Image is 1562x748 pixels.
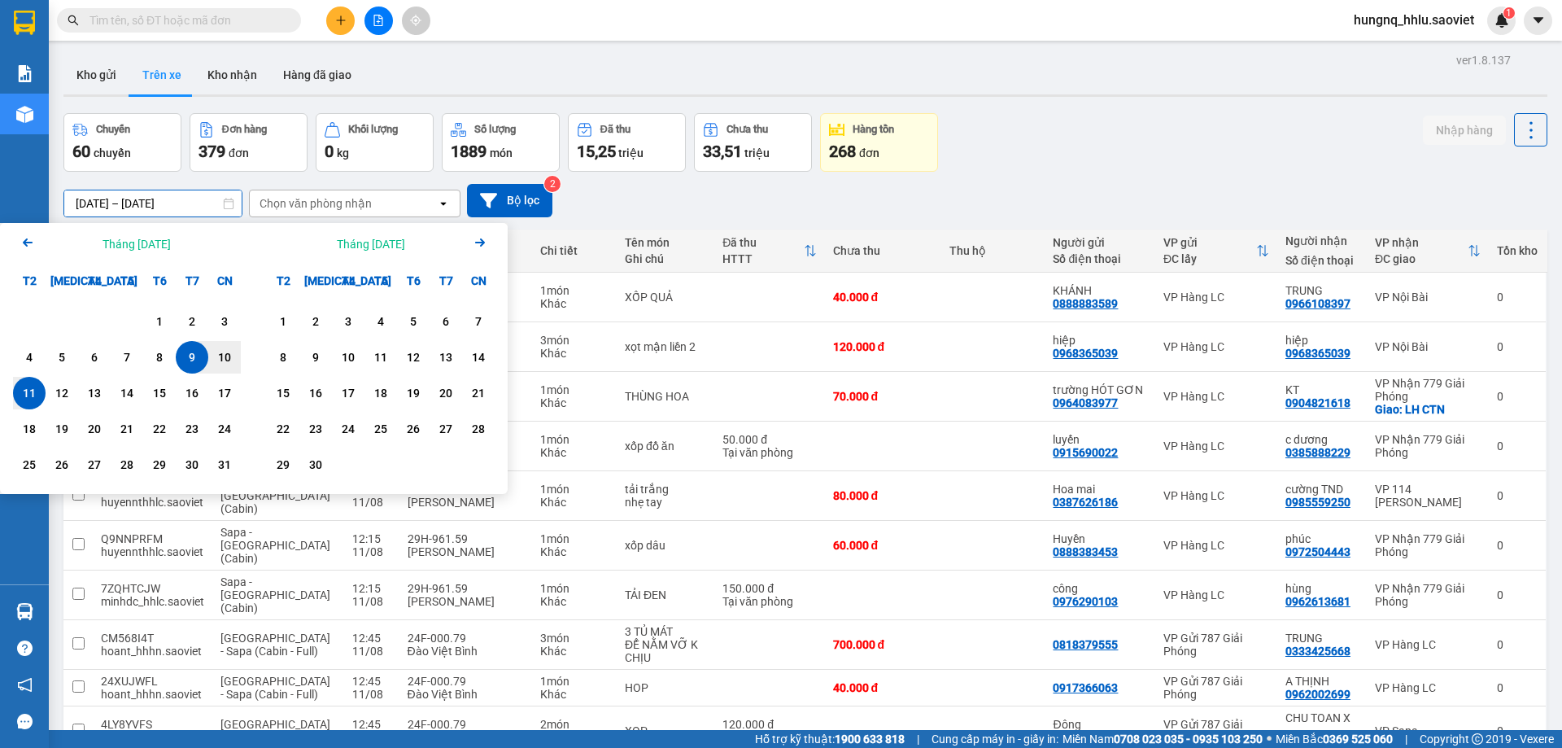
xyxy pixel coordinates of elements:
div: 0888883589 [1053,297,1118,310]
div: ĐC giao [1375,252,1468,265]
button: Chuyến60chuyến [63,113,181,172]
div: 20 [434,383,457,403]
div: 19 [50,419,73,439]
div: 18 [369,383,392,403]
div: trường HÓT GƠN [1053,383,1146,396]
div: Người gửi [1053,236,1146,249]
div: 6 [434,312,457,331]
div: 60.000 đ [833,539,933,552]
th: Toggle SortBy [1367,230,1489,273]
div: Choose Chủ Nhật, tháng 08 3 2025. It's available. [208,305,241,338]
span: triệu [744,147,770,160]
div: 9 [304,348,327,367]
div: hiệp [1285,334,1359,347]
div: 0964083977 [1053,396,1118,409]
button: Next month. [470,233,490,255]
span: search [68,15,79,26]
div: 12 [402,348,425,367]
sup: 1 [1503,7,1515,19]
div: 1 [148,312,171,331]
div: luyến [1053,433,1146,446]
div: 25 [369,419,392,439]
div: Đã thu [722,236,803,249]
div: 5 [50,348,73,367]
div: Choose Thứ Tư, tháng 08 13 2025. It's available. [78,377,111,409]
button: Khối lượng0kg [316,113,434,172]
div: Choose Thứ Sáu, tháng 09 26 2025. It's available. [397,413,430,445]
div: Choose Thứ Năm, tháng 09 18 2025. It's available. [364,377,397,409]
span: plus [335,15,347,26]
div: 1 món [540,483,609,496]
div: 28 [116,455,138,475]
div: ver 1.8.137 [1456,51,1511,69]
div: VP Nội Bài [1375,340,1481,353]
div: 0966108397 [1285,297,1350,310]
div: Choose Thứ Năm, tháng 08 14 2025. It's available. [111,377,143,409]
div: Chuyến [96,124,130,135]
div: 0915690022 [1053,446,1118,459]
span: 268 [829,142,856,161]
div: 0968365039 [1285,347,1350,360]
div: Choose Thứ Sáu, tháng 09 12 2025. It's available. [397,341,430,374]
div: 14 [116,383,138,403]
div: Khác [540,545,609,558]
div: 12:15 [352,532,391,545]
span: 60 [72,142,90,161]
div: Choose Thứ Hai, tháng 08 25 2025. It's available. [13,448,46,481]
button: Previous month. [18,233,37,255]
div: Choose Thứ Năm, tháng 09 4 2025. It's available. [364,305,397,338]
div: TRUNG [1285,284,1359,297]
div: Choose Thứ Ba, tháng 09 16 2025. It's available. [299,377,332,409]
div: Khác [540,297,609,310]
div: Choose Thứ Tư, tháng 08 20 2025. It's available. [78,413,111,445]
div: VP Hàng LC [1163,291,1269,304]
div: Choose Thứ Năm, tháng 08 28 2025. It's available. [111,448,143,481]
button: plus [326,7,355,35]
div: 0888383453 [1053,545,1118,558]
div: 3 [337,312,360,331]
div: Khối lượng [348,124,398,135]
div: Choose Thứ Ba, tháng 08 12 2025. It's available. [46,377,78,409]
div: Choose Chủ Nhật, tháng 09 14 2025. It's available. [462,341,495,374]
div: 24 [213,419,236,439]
div: Choose Thứ Năm, tháng 08 21 2025. It's available. [111,413,143,445]
img: solution-icon [16,65,33,82]
div: 0 [1497,539,1538,552]
div: 5 [402,312,425,331]
div: Choose Thứ Sáu, tháng 08 22 2025. It's available. [143,413,176,445]
div: Choose Thứ Tư, tháng 09 24 2025. It's available. [332,413,364,445]
span: 1 [1506,7,1512,19]
div: hiệp [1053,334,1146,347]
div: Choose Thứ Hai, tháng 08 18 2025. It's available. [13,413,46,445]
div: 29 [272,455,295,475]
div: Choose Thứ Sáu, tháng 08 29 2025. It's available. [143,448,176,481]
div: Selected start date. Thứ Bảy, tháng 08 9 2025. It's available. [176,341,208,374]
span: Sapa - [GEOGRAPHIC_DATA] (Cabin) [220,575,330,615]
div: Tại văn phòng [722,446,816,459]
div: VP Nhận 779 Giải Phóng [1375,433,1481,459]
input: Tìm tên, số ĐT hoặc mã đơn [89,11,281,29]
span: file-add [373,15,384,26]
div: 1 món [540,433,609,446]
div: Choose Thứ Bảy, tháng 08 16 2025. It's available. [176,377,208,409]
button: Hàng đã giao [270,55,364,94]
button: Số lượng1889món [442,113,560,172]
img: logo-vxr [14,11,35,35]
div: VP Hàng LC [1163,390,1269,403]
div: Choose Thứ Bảy, tháng 08 23 2025. It's available. [176,413,208,445]
div: 30 [304,455,327,475]
div: Choose Thứ Sáu, tháng 08 8 2025. It's available. [143,341,176,374]
div: Choose Thứ Sáu, tháng 08 1 2025. It's available. [143,305,176,338]
div: 4 [369,312,392,331]
div: Khác [540,347,609,360]
div: VP Nhận 779 Giải Phóng [1375,377,1481,403]
span: triệu [618,147,644,160]
input: Select a date range. [64,190,242,217]
button: Nhập hàng [1423,116,1506,145]
div: [MEDICAL_DATA] [299,265,332,297]
div: Tháng [DATE] [103,236,171,252]
th: Toggle SortBy [714,230,824,273]
div: [PERSON_NAME] [408,545,525,558]
div: Huyền [1053,532,1146,545]
span: aim [410,15,421,26]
